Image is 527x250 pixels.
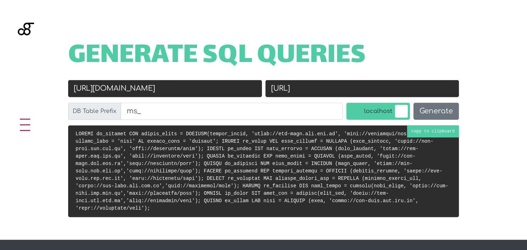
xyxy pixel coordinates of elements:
[76,131,448,211] code: LOREMI do_sitamet CON adipis_elits = DOEIUSM(tempor_incid, 'utlab://etd-magn.ali.eni.ad', 'mini:/...
[413,103,459,120] button: Generate
[265,80,459,97] input: New URL
[68,45,366,67] span: Generate SQL Queries
[18,23,34,76] img: Blackgate
[346,103,410,120] label: localhost
[68,103,121,120] label: DB Table Prefix
[68,80,262,97] input: Old URL
[121,103,343,120] input: wp_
